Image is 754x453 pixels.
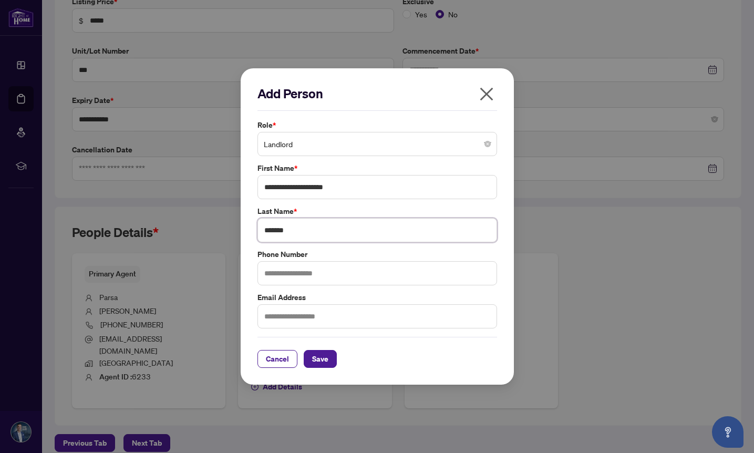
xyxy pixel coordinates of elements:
[312,351,328,367] span: Save
[257,162,497,174] label: First Name
[257,292,497,303] label: Email Address
[257,85,497,102] h2: Add Person
[304,350,337,368] button: Save
[484,141,491,147] span: close-circle
[264,134,491,154] span: Landlord
[712,416,743,448] button: Open asap
[257,119,497,131] label: Role
[257,205,497,217] label: Last Name
[478,86,495,102] span: close
[266,351,289,367] span: Cancel
[257,350,297,368] button: Cancel
[257,249,497,260] label: Phone Number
